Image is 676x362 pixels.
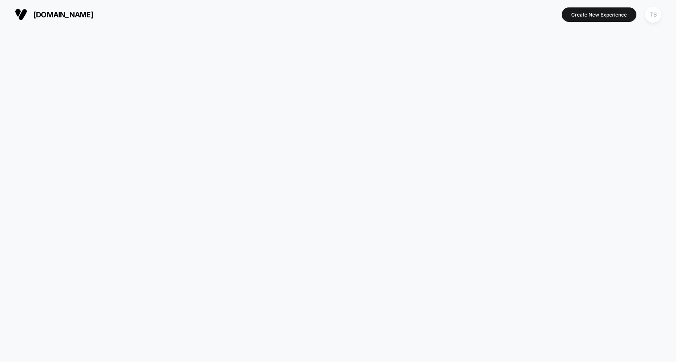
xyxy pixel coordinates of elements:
button: Create New Experience [562,7,636,22]
img: Visually logo [15,8,27,21]
button: [DOMAIN_NAME] [12,8,96,21]
div: TS [645,7,661,23]
span: [DOMAIN_NAME] [33,10,93,19]
button: TS [643,6,664,23]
